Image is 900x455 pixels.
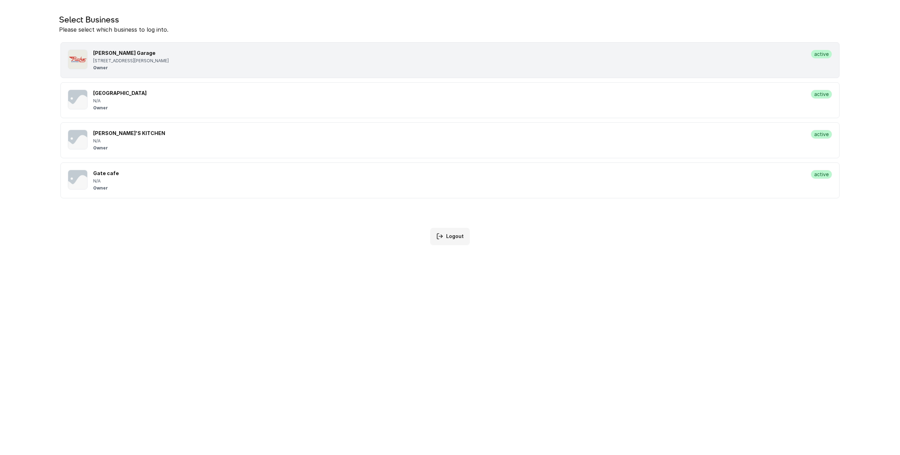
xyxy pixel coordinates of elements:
div: active [811,170,832,179]
div: N/A [93,138,805,144]
img: Business Logo [68,170,88,190]
b: Owner [93,105,108,110]
b: Owner [93,185,108,191]
img: Business Logo [68,90,88,109]
div: active [811,50,832,59]
h1: Select Business [59,14,841,25]
div: N/A [93,98,805,104]
div: active [811,130,832,139]
img: Business Logo [68,50,88,69]
div: [PERSON_NAME] Garage [93,50,805,57]
b: Owner [93,65,108,70]
button: Logout [430,228,470,245]
div: Gate cafe [93,170,805,177]
div: [PERSON_NAME]'S KITCHEN [93,130,805,137]
img: Business Logo [68,130,88,149]
b: Owner [93,145,108,150]
div: [STREET_ADDRESS][PERSON_NAME] [93,58,805,64]
div: N/A [93,178,805,184]
div: active [811,90,832,99]
p: Please select which business to log into. [59,25,841,34]
div: [GEOGRAPHIC_DATA] [93,90,805,97]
